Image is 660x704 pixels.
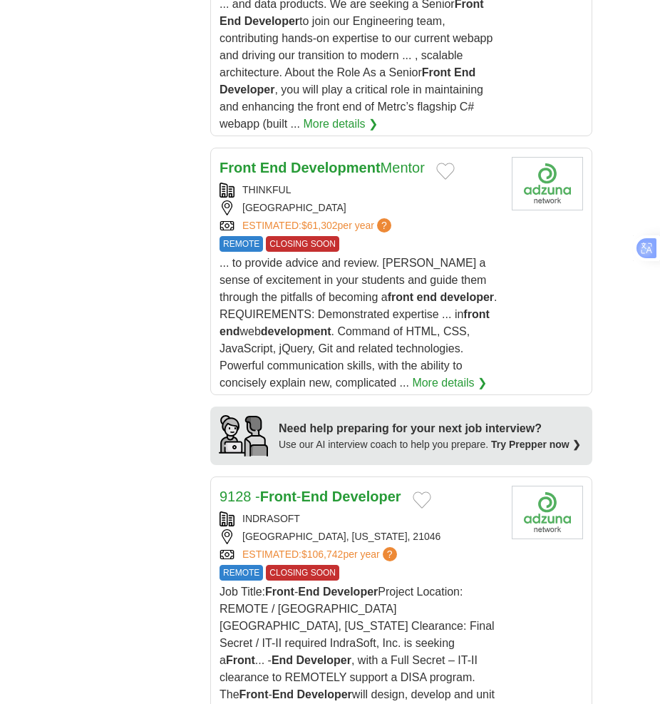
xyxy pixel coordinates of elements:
[303,116,378,133] a: More details ❯
[220,15,241,27] strong: End
[242,547,400,562] a: ESTIMATED:$106,742per year?
[266,565,339,581] span: CLOSING SOON
[220,529,500,544] div: [GEOGRAPHIC_DATA], [US_STATE], 21046
[220,565,263,581] span: REMOTE
[332,489,401,504] strong: Developer
[220,183,500,198] div: THINKFUL
[383,547,397,561] span: ?
[220,200,500,215] div: [GEOGRAPHIC_DATA]
[266,236,339,252] span: CLOSING SOON
[301,549,343,560] span: $106,742
[440,291,495,303] strong: developer
[279,437,581,452] div: Use our AI interview coach to help you prepare.
[220,160,425,175] a: Front End DevelopmentMentor
[436,163,455,180] button: Add to favorite jobs
[242,218,394,233] a: ESTIMATED:$61,302per year?
[512,486,583,539] img: Company logo
[413,491,431,509] button: Add to favorite jobs
[297,688,351,700] strong: Developer
[220,236,263,252] span: REMOTE
[272,688,294,700] strong: End
[412,374,487,392] a: More details ❯
[463,308,489,320] strong: front
[323,586,378,598] strong: Developer
[491,439,581,450] a: Try Prepper now ❯
[226,654,255,666] strong: Front
[377,218,391,233] span: ?
[279,420,581,437] div: Need help preparing for your next job interview?
[265,586,294,598] strong: Front
[260,160,287,175] strong: End
[301,489,328,504] strong: End
[422,66,451,78] strong: Front
[512,157,583,210] img: Thinkful logo
[220,160,256,175] strong: Front
[454,66,475,78] strong: End
[260,489,297,504] strong: Front
[301,220,338,231] span: $61,302
[417,291,437,303] strong: end
[220,325,239,337] strong: end
[272,654,293,666] strong: End
[239,688,269,700] strong: Front
[220,83,274,96] strong: Developer
[298,586,319,598] strong: End
[220,489,401,504] a: 9128 -Front-End Developer
[261,325,331,337] strong: development
[244,15,299,27] strong: Developer
[291,160,381,175] strong: Development
[297,654,351,666] strong: Developer
[220,511,500,526] div: INDRASOFT
[220,257,497,389] span: ... to provide advice and review. [PERSON_NAME] a sense of excitement in your students and guide ...
[388,291,413,303] strong: front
